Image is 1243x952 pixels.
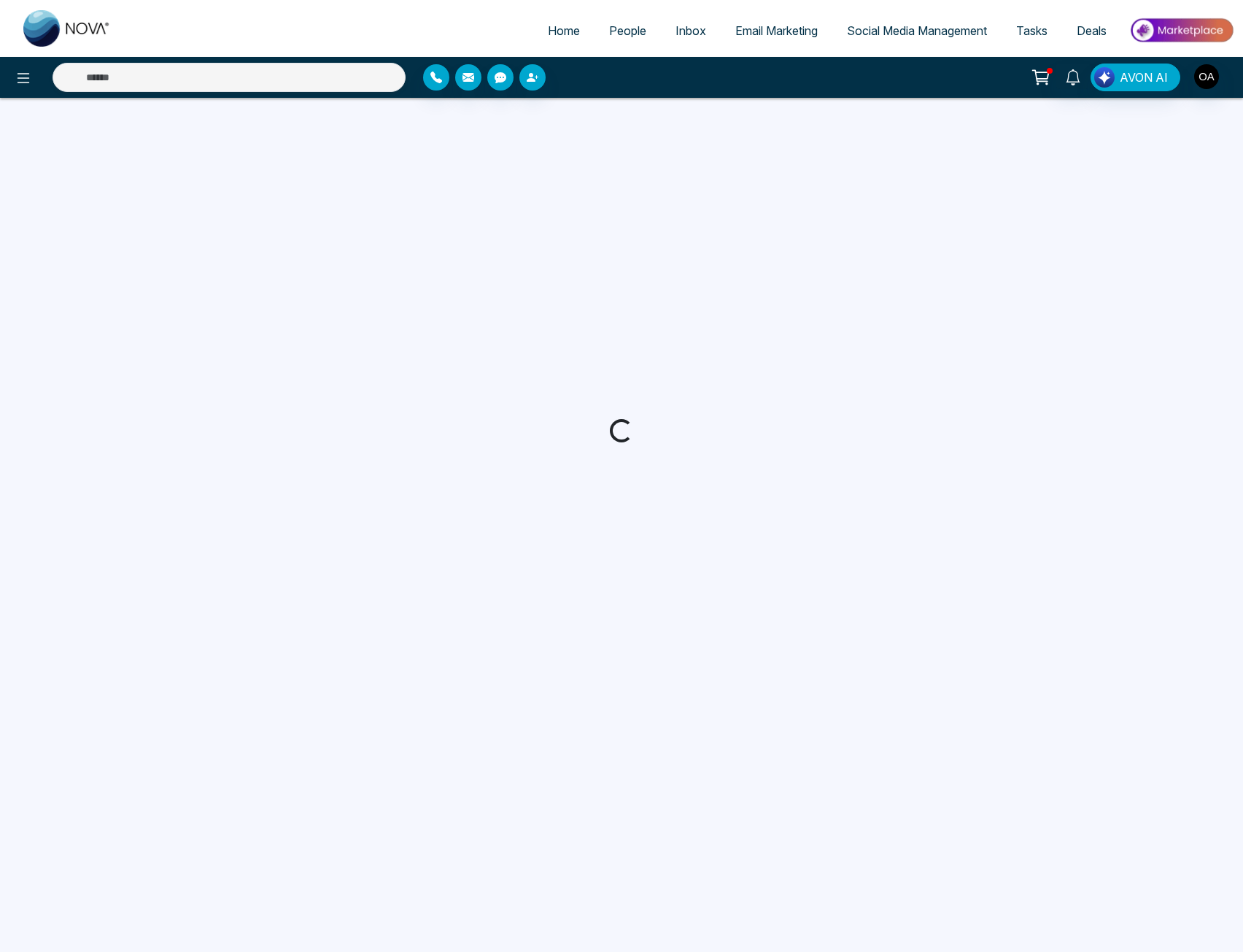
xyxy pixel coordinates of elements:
[675,23,706,38] span: Inbox
[832,17,1002,45] a: Social Media Management
[1062,17,1121,45] a: Deals
[1002,17,1062,45] a: Tasks
[1077,23,1107,38] span: Deals
[609,23,646,38] span: People
[1194,64,1219,89] img: User Avatar
[533,17,595,45] a: Home
[1016,23,1048,38] span: Tasks
[548,23,580,38] span: Home
[735,23,818,38] span: Email Marketing
[661,17,721,45] a: Inbox
[847,23,987,38] span: Social Media Management
[595,17,661,45] a: People
[1091,64,1180,91] button: AVON AI
[721,17,832,45] a: Email Marketing
[23,10,111,47] img: Nova CRM Logo
[1128,14,1234,47] img: Market-place.gif
[1094,67,1115,88] img: Lead Flow
[1120,69,1168,86] span: AVON AI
